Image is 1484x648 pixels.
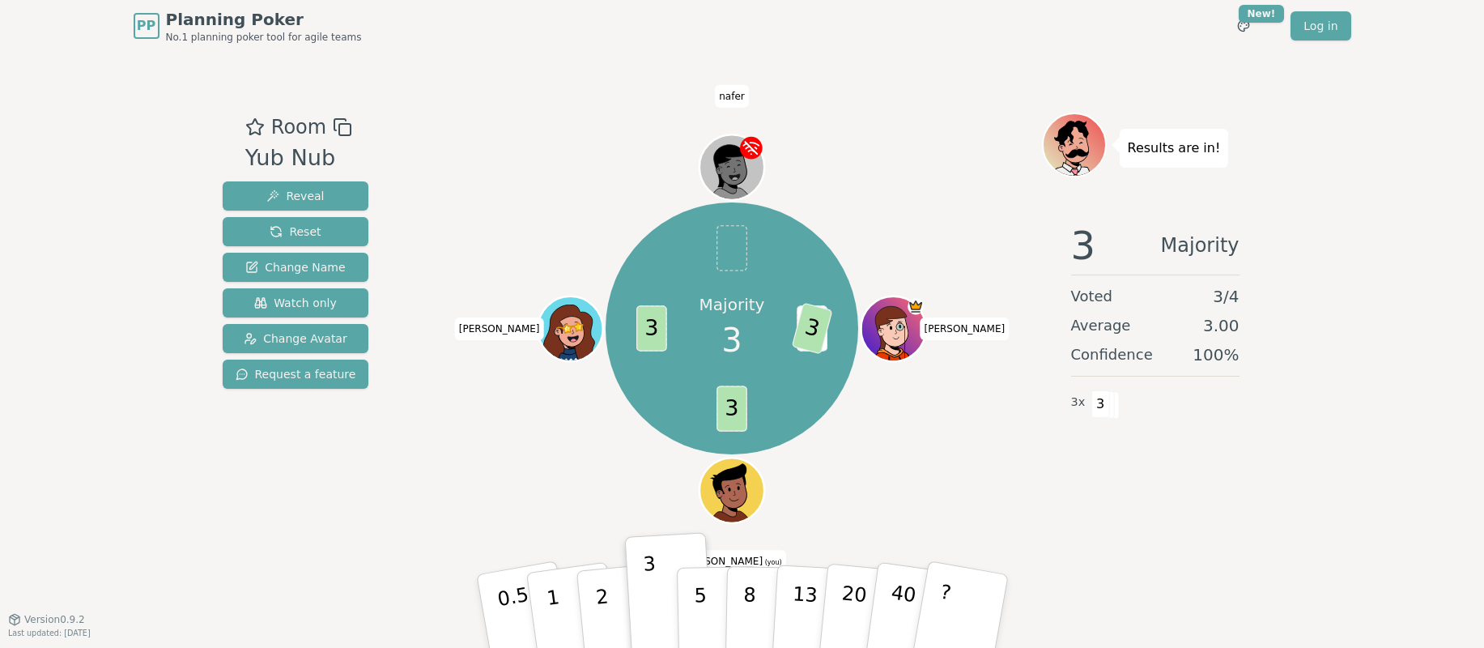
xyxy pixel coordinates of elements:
span: PP [137,16,155,36]
button: Click to change your avatar [701,459,762,520]
button: Reveal [223,181,369,211]
span: Room [271,113,326,142]
button: Watch only [223,288,369,318]
button: New! [1229,11,1258,40]
span: 100 % [1193,343,1239,366]
span: 3 / 4 [1213,285,1239,308]
span: (you) [763,559,782,566]
span: No.1 planning poker tool for agile teams [166,31,362,44]
span: 3 [636,305,667,351]
span: Request a feature [236,366,356,382]
span: 3 [1071,226,1096,265]
button: Change Avatar [223,324,369,353]
span: Watch only [254,295,337,311]
button: Change Name [223,253,369,282]
p: Results are in! [1128,137,1221,160]
span: paul is the host [908,298,924,314]
p: Majority [699,293,765,316]
span: Click to change your name [678,550,785,573]
span: Change Avatar [244,330,347,347]
span: Click to change your name [920,318,1009,340]
button: Add as favourite [245,113,265,142]
span: 3 [721,316,742,364]
span: Click to change your name [715,84,749,107]
span: Planning Poker [166,8,362,31]
span: Confidence [1071,343,1153,366]
span: Last updated: [DATE] [8,629,91,637]
span: 3 [792,302,833,354]
span: Click to change your name [455,318,544,340]
p: 3 [642,552,660,641]
div: New! [1239,5,1285,23]
span: 3 [716,386,747,431]
span: 3.00 [1203,314,1240,337]
span: 3 x [1071,394,1086,411]
span: Change Name [245,259,345,275]
span: Average [1071,314,1131,337]
span: 3 [1091,390,1110,418]
span: Reveal [266,188,324,204]
span: Voted [1071,285,1113,308]
a: Log in [1291,11,1350,40]
div: Yub Nub [245,142,352,175]
span: Reset [270,224,321,240]
span: Version 0.9.2 [24,613,85,626]
button: Version0.9.2 [8,613,85,626]
span: Majority [1161,226,1240,265]
a: PPPlanning PokerNo.1 planning poker tool for agile teams [134,8,362,44]
button: Reset [223,217,369,246]
button: Request a feature [223,360,369,389]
